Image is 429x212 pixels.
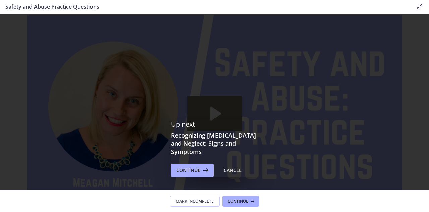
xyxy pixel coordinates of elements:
[222,196,259,207] button: Continue
[171,131,258,156] h3: Recognizing [MEDICAL_DATA] and Neglect: Signs and Symptoms
[5,3,405,11] h3: Safety and Abuse Practice Questions
[176,199,214,204] span: Mark Incomplete
[218,164,247,177] button: Cancel
[171,164,214,177] button: Continue
[228,199,248,204] span: Continue
[187,82,242,117] button: Play Video: ctrtam1d06jc72h4rbsg.mp4
[170,196,220,207] button: Mark Incomplete
[176,166,200,174] span: Continue
[171,120,258,129] p: Up next
[224,166,242,174] div: Cancel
